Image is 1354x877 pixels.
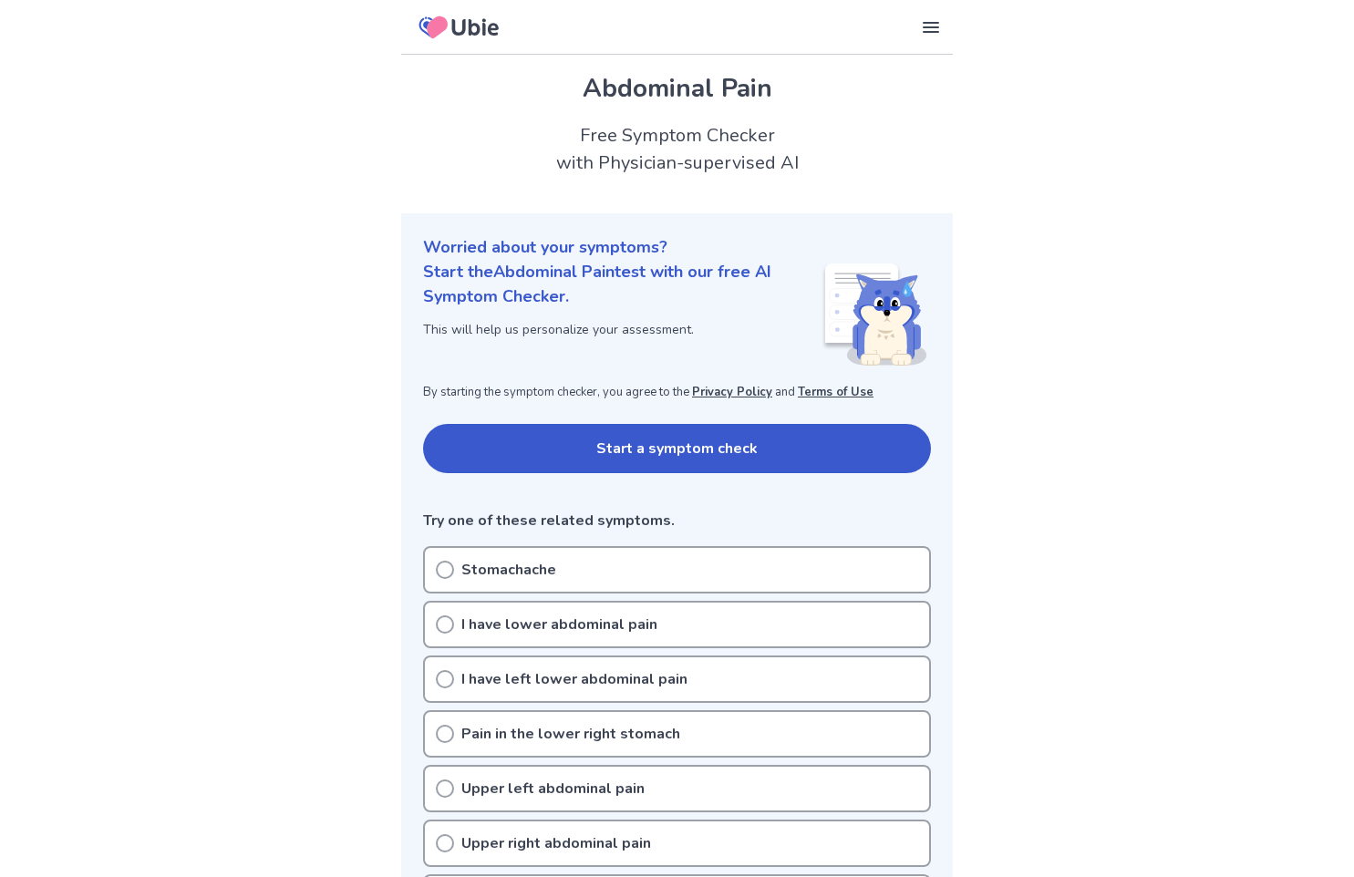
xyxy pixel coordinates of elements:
[798,384,873,400] a: Terms of Use
[423,320,822,339] p: This will help us personalize your assessment.
[461,668,687,690] p: I have left lower abdominal pain
[423,260,822,309] p: Start the Abdominal Pain test with our free AI Symptom Checker.
[461,778,645,800] p: Upper left abdominal pain
[423,424,931,473] button: Start a symptom check
[423,69,931,108] h1: Abdominal Pain
[423,384,931,402] p: By starting the symptom checker, you agree to the and
[461,614,657,635] p: I have lower abdominal pain
[461,559,556,581] p: Stomachache
[401,122,953,177] h2: Free Symptom Checker with Physician-supervised AI
[423,235,931,260] p: Worried about your symptoms?
[822,263,927,366] img: Shiba
[692,384,772,400] a: Privacy Policy
[461,832,651,854] p: Upper right abdominal pain
[461,723,680,745] p: Pain in the lower right stomach
[423,510,931,531] p: Try one of these related symptoms.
